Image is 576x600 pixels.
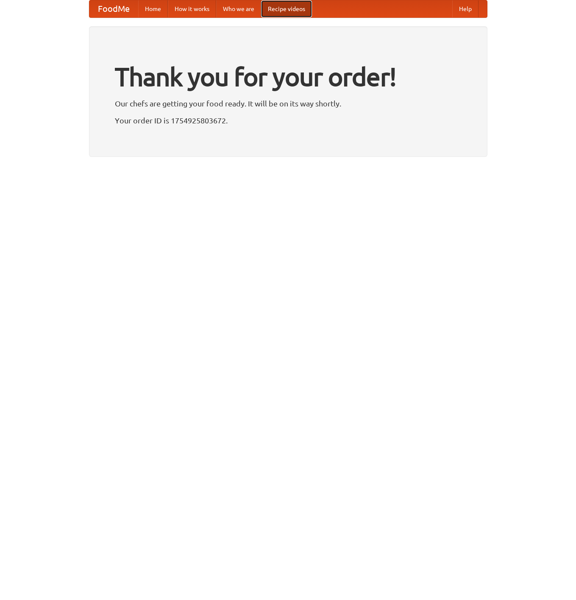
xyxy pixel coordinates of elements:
[452,0,479,17] a: Help
[115,114,462,127] p: Your order ID is 1754925803672.
[115,56,462,97] h1: Thank you for your order!
[261,0,312,17] a: Recipe videos
[216,0,261,17] a: Who we are
[89,0,138,17] a: FoodMe
[138,0,168,17] a: Home
[115,97,462,110] p: Our chefs are getting your food ready. It will be on its way shortly.
[168,0,216,17] a: How it works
